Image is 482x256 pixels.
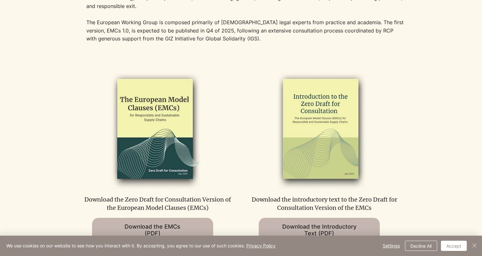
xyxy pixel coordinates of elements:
[249,196,400,211] p: Download the introductory text to the Zero Draft for Consultation Version of the EMCs
[92,218,213,242] a: Download the EMCs (PDF)
[259,218,380,242] a: Download the Introductory Text (PDF)
[441,241,467,251] button: Accept
[282,223,356,237] span: Download the Introductory Text (PDF)
[125,223,180,237] span: Download the EMCs (PDF)
[383,241,400,251] span: Settings
[405,241,437,251] button: Decline All
[246,243,276,248] a: Privacy Policy
[89,69,220,189] img: EMCs-zero-draft-2024_edited.png
[471,241,478,251] button: Close
[82,196,234,211] p: Download the Zero Draft for Consultation Version of the European Model Clauses (EMCs)
[6,243,276,249] span: We use cookies on our website to see how you interact with it. By accepting, you agree to our use...
[471,242,478,249] img: Close
[255,69,387,189] img: emcs_zero_draft_intro_2024_edited.png
[86,18,405,43] p: The European Working Group is composed primarily of [DEMOGRAPHIC_DATA] legal experts from practic...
